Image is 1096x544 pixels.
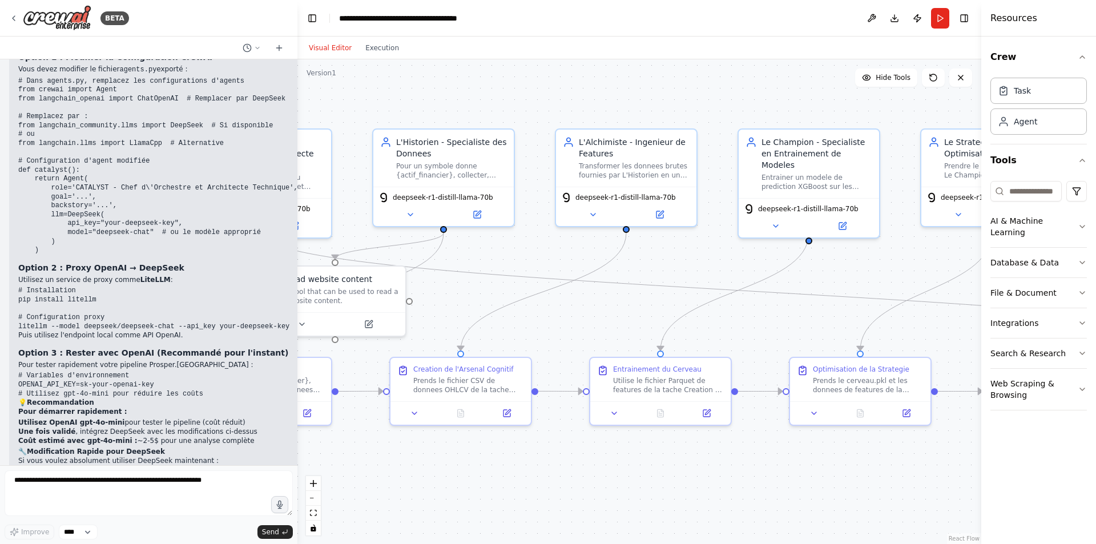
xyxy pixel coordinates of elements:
g: Edge from 8dcdd0ba-c12a-4918-ae02-3dfc96b9fa7b to 1ec45259-e9e3-4b3c-be99-bc989976e9a5 [855,233,997,350]
div: React Flow controls [306,476,321,535]
span: deepseek-r1-distill-llama-70b [758,204,859,213]
p: Pour tester rapidement votre pipeline Prosper.[GEOGRAPHIC_DATA] : [18,361,298,370]
div: Read website content [285,273,372,285]
strong: Utilisez OpenAI gpt-4o-mini [18,418,124,426]
button: Open in side panel [627,208,692,221]
div: Le Champion - Specialiste en Entrainement de Modeles [761,136,872,171]
div: Entrainement du Cerveau [613,365,702,374]
div: Acquisition des DonneesPour l'actif {actif_financier}, telecharge 2 ans de donnees OHLCV a la min... [190,357,332,426]
strong: Option 3 : Rester avec OpenAI (Recommandé pour l'instant) [18,348,288,357]
button: Database & Data [990,248,1087,277]
div: Crew [990,73,1087,144]
span: Improve [21,527,49,537]
div: Le Champion - Specialiste en Entrainement de ModelesEntrainer un modele de prediction XGBoost sur... [738,128,880,239]
button: Search & Research [990,339,1087,368]
button: Start a new chat [270,41,288,55]
div: Entrainer un modele de prediction XGBoost sur les donnees enrichies par L'Alchimiste pour {actif_... [761,173,872,191]
button: Hide Tools [855,68,917,87]
div: Prends le fichier CSV de donnees OHLCV de la tache Acquisition des Donnees et genere la table de ... [413,376,524,394]
li: pour tester le pipeline (coût réduit) [18,418,298,428]
button: Web Scraping & Browsing [990,369,1087,410]
div: A tool that can be used to read a website content. [285,287,398,305]
div: Transformer les donnees brutes fournies par L'Historien en un Arsenal Cognitif Gold Standard pour... [579,162,690,180]
button: AI & Machine Learning [990,206,1087,247]
button: Execution [358,41,406,55]
div: BETA [100,11,129,25]
div: Agent [1014,116,1037,127]
button: Open in side panel [487,406,526,420]
div: Le Stratege - Specialiste en Optimisation [944,136,1055,159]
button: Open in side panel [445,208,509,221]
g: Edge from 503ebb28-8e50-4f1d-a4f2-59ab1db07157 to b6969b1d-8dd6-4ed8-807c-ac3997381fd1 [538,385,583,397]
button: Improve [5,525,54,539]
span: Send [262,527,279,537]
g: Edge from d1f2f3ab-addb-461c-ab30-a9ff32a594a4 to 3f4cd977-464b-49ff-86f7-f8d758a9b295 [329,233,449,259]
span: deepseek-r1-distill-llama-70b [575,193,676,202]
code: # Installation pip install litellm # Configuration proxy litellm --model deepseek/deepseek-chat -... [18,287,289,330]
strong: Modification Rapide pour DeepSeek [27,448,165,456]
div: Optimisation de la Strategie [813,365,909,374]
code: agents.py [120,66,157,74]
strong: Recommandation [27,398,94,406]
div: Prends le cerveau.pkl et les donnees de features de la tache Entrainement du Cerveau. Lance une e... [813,376,924,394]
g: Edge from 1ec45259-e9e3-4b3c-be99-bc989976e9a5 to 5cf04e5f-7886-4e2d-b473-ca049a75957f [938,386,982,397]
h4: Resources [990,11,1037,25]
button: toggle interactivity [306,521,321,535]
button: No output available [437,406,485,420]
button: Visual Editor [302,41,358,55]
g: Edge from 5357372a-8bdd-4018-bdf0-19bc7cf38344 to 503ebb28-8e50-4f1d-a4f2-59ab1db07157 [339,385,383,397]
p: ~2-5$ pour une analyse complète [18,437,298,446]
div: Pour un symbole donne {actif_financier}, collecter, nettoyer et stocker 2 ans de donnees de march... [396,162,507,180]
p: Puis utilisez l'endpoint local comme API OpenAI. [18,331,298,340]
div: L'Historien - Specialiste des DonneesPour un symbole donne {actif_financier}, collecter, nettoyer... [372,128,515,227]
button: zoom out [306,491,321,506]
li: , intégrez DeepSeek avec les modifications ci-dessus [18,428,298,437]
button: No output available [836,406,885,420]
button: Open in side panel [887,406,926,420]
button: Crew [990,41,1087,73]
button: Open in side panel [687,406,726,420]
strong: Une fois validé [18,428,75,436]
button: Switch to previous chat [238,41,265,55]
div: L'Alchimiste - Ingenieur de Features [579,136,690,159]
div: Tools [990,176,1087,420]
g: Edge from d1f2f3ab-addb-461c-ab30-a9ff32a594a4 to 5357372a-8bdd-4018-bdf0-19bc7cf38344 [255,233,449,350]
nav: breadcrumb [339,13,468,24]
button: Open in side panel [287,406,327,420]
h2: 🔧 [18,448,298,457]
g: Edge from b6969b1d-8dd6-4ed8-807c-ac3997381fd1 to 1ec45259-e9e3-4b3c-be99-bc989976e9a5 [738,386,783,397]
button: fit view [306,506,321,521]
div: Creation de l'Arsenal Cognitif [413,365,513,374]
button: Click to speak your automation idea [271,496,288,513]
code: # Dans agents.py, remplacez les configurations d'agents from crewai import Agent from langchain_o... [18,77,298,254]
button: File & Document [990,278,1087,308]
button: Open in side panel [810,219,875,233]
div: Le Stratege - Specialiste en OptimisationPrendre le cerveau entraine par Le Champion et trouver l... [920,128,1063,227]
div: Optimisation de la StrategiePrends le cerveau.pkl et les donnees de features de la tache Entraine... [789,357,932,426]
button: zoom in [306,476,321,491]
strong: LiteLLM [140,276,171,284]
button: Hide left sidebar [304,10,320,26]
button: Tools [990,144,1087,176]
g: Edge from da1b4416-aa0c-4fe7-ad5f-246eaef465a5 to b6969b1d-8dd6-4ed8-807c-ac3997381fd1 [655,233,815,350]
span: deepseek-r1-distill-llama-70b [393,193,493,202]
strong: Pour démarrer rapidement : [18,408,127,416]
span: deepseek-r1-distill-llama-70b [941,193,1041,202]
button: Hide right sidebar [956,10,972,26]
p: Utilisez un service de proxy comme : [18,276,298,285]
strong: Option 2 : Proxy OpenAI → DeepSeek [18,263,184,272]
div: L'Historien - Specialiste des Donnees [396,136,507,159]
p: Vous devez modifier le fichier exporté : [18,65,298,75]
p: Si vous voulez absolument utiliser DeepSeek maintenant : [18,457,298,466]
div: Creation de l'Arsenal CognitifPrends le fichier CSV de donnees OHLCV de la tache Acquisition des ... [389,357,532,426]
button: Send [257,525,293,539]
g: Edge from 0afded62-534d-47e9-8d98-013d75c15e6b to 503ebb28-8e50-4f1d-a4f2-59ab1db07157 [455,233,632,350]
button: Open in side panel [336,317,401,331]
div: ScrapeWebsiteToolRead website contentA tool that can be used to read a website content. [264,265,406,337]
div: Prendre le cerveau entraine par Le Champion et trouver la meilleure strategie de trading possible... [944,162,1055,180]
h2: 💡 [18,398,298,408]
span: Hide Tools [876,73,910,82]
button: No output available [636,406,685,420]
div: Utilise le fichier Parquet de features de la tache Creation de l'Arsenal Cognitif pour entrainer ... [613,376,724,394]
strong: Coût estimé avec gpt-4o-mini : [18,437,138,445]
